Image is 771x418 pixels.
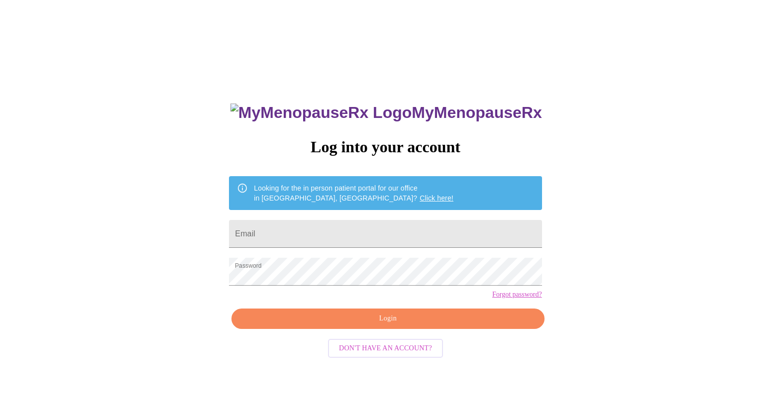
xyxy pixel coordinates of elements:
a: Click here! [420,194,453,202]
span: Don't have an account? [339,342,432,355]
a: Don't have an account? [326,343,445,351]
span: Login [243,313,533,325]
img: MyMenopauseRx Logo [230,104,412,122]
h3: Log into your account [229,138,542,156]
a: Forgot password? [492,291,542,299]
div: Looking for the in person patient portal for our office in [GEOGRAPHIC_DATA], [GEOGRAPHIC_DATA]? [254,179,453,207]
button: Login [231,309,544,329]
button: Don't have an account? [328,339,443,358]
h3: MyMenopauseRx [230,104,542,122]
